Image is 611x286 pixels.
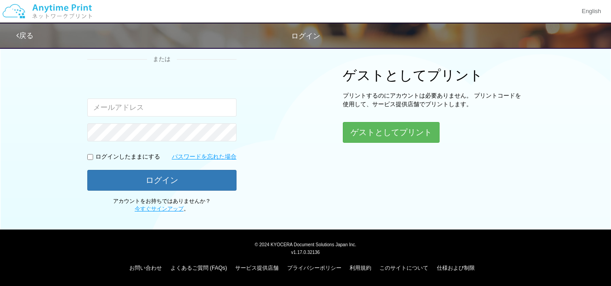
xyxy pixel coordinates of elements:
a: 今すぐサインアップ [135,206,184,212]
a: このサイトについて [379,265,428,271]
a: プライバシーポリシー [287,265,341,271]
button: ゲストとしてプリント [343,122,440,143]
span: 。 [135,206,189,212]
span: v1.17.0.32136 [291,249,320,255]
span: © 2024 KYOCERA Document Solutions Japan Inc. [255,241,356,247]
a: パスワードを忘れた場合 [172,153,237,161]
div: または [87,55,237,64]
h1: ゲストとしてプリント [343,68,524,83]
button: ログイン [87,170,237,191]
p: ログインしたままにする [95,153,160,161]
a: よくあるご質問 (FAQs) [171,265,227,271]
p: プリントするのにアカウントは必要ありません。 プリントコードを使用して、サービス提供店舗でプリントします。 [343,92,524,108]
input: メールアドレス [87,98,237,117]
span: ログイン [291,32,320,40]
a: 戻る [16,32,33,39]
a: 仕様および制限 [437,265,475,271]
a: サービス提供店舗 [235,265,279,271]
p: アカウントをお持ちではありませんか？ [87,197,237,213]
a: 利用規約 [350,265,371,271]
a: お問い合わせ [129,265,162,271]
